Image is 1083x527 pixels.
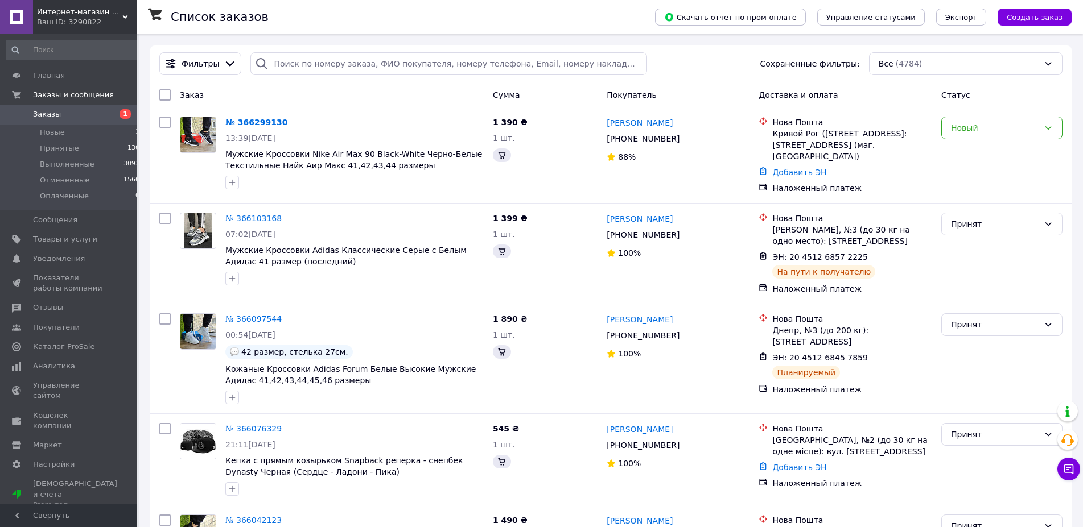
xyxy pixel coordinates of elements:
div: Нова Пошта [772,514,932,526]
input: Поиск [6,40,141,60]
span: 0 [135,191,139,201]
span: Отзывы [33,302,63,313]
span: Выполненные [40,159,94,169]
img: Фото товару [180,424,216,459]
img: Фото товару [180,314,216,349]
span: 1 шт. [493,440,515,449]
img: Фото товару [184,213,213,248]
a: [PERSON_NAME] [607,515,673,526]
span: 42 размер, стелька 27см. [241,347,348,356]
a: Кожаные Кроссовки Adidas Forum Белые Высокие Мужские Адидас 41,42,43,44,45,46 размеры [225,364,476,385]
span: 1 шт. [493,230,515,239]
span: Сохраненные фильтры: [760,58,859,69]
img: :speech_balloon: [230,347,239,356]
span: Доставка и оплата [759,90,838,99]
span: Принятые [40,143,79,153]
div: Принят [951,318,1039,331]
a: Фото товару [180,313,216,350]
div: [PHONE_NUMBER] [604,437,682,453]
span: Каталог ProSale [33,342,94,352]
div: [PHONE_NUMBER] [604,327,682,343]
a: № 366042123 [225,516,282,525]
a: [PERSON_NAME] [607,117,673,128]
span: 1 399 ₴ [493,214,528,223]
a: Мужские Кроссовки Nike Air Max 90 Black-White Черно-Белые Текстильные Найк Аир Макс 41,42,43,44 р... [225,150,483,170]
span: Заказ [180,90,204,99]
div: Нова Пошта [772,313,932,325]
a: № 366097544 [225,314,282,323]
div: Нова Пошта [772,213,932,224]
div: Наложенный платеж [772,283,932,294]
span: 07:02[DATE] [225,230,275,239]
span: 1560 [123,175,139,185]
span: 100% [618,349,641,358]
span: 1 шт. [493,330,515,339]
span: Мужские Кроссовки Adidas Классические Серые с Белым Адидас 41 размер (последний) [225,246,467,266]
span: Оплаченные [40,191,89,201]
span: [DEMOGRAPHIC_DATA] и счета [33,479,117,510]
span: Фильтры [182,58,219,69]
button: Чат с покупателем [1057,458,1080,480]
span: 100% [618,248,641,258]
span: Экспорт [945,13,977,22]
span: 21:11[DATE] [225,440,275,449]
span: ЭН: 20 4512 6857 2225 [772,252,868,262]
div: Принят [951,428,1039,441]
span: 3093 [123,159,139,169]
span: (4784) [896,59,923,68]
div: Ваш ID: 3290822 [37,17,137,27]
span: 1 390 ₴ [493,118,528,127]
span: Заказы и сообщения [33,90,114,100]
a: [PERSON_NAME] [607,314,673,325]
button: Скачать отчет по пром-оплате [655,9,806,26]
span: 13:39[DATE] [225,134,275,143]
div: Нова Пошта [772,423,932,434]
a: Фото товару [180,423,216,459]
span: Управление сайтом [33,380,105,401]
span: Статус [941,90,970,99]
span: Отмененные [40,175,89,185]
span: Покупатели [33,322,80,333]
a: № 366103168 [225,214,282,223]
span: 545 ₴ [493,424,519,433]
span: 130 [127,143,139,153]
a: Создать заказ [986,12,1072,21]
span: 00:54[DATE] [225,330,275,339]
span: Все [879,58,893,69]
div: Наложенный платеж [772,478,932,489]
div: Новый [951,122,1039,134]
span: 1 490 ₴ [493,516,528,525]
div: Нова Пошта [772,117,932,128]
div: [PERSON_NAME], №3 (до 30 кг на одно место): [STREET_ADDRESS] [772,224,932,247]
a: [PERSON_NAME] [607,424,673,435]
span: 100% [618,459,641,468]
span: Аналитика [33,361,75,371]
div: [GEOGRAPHIC_DATA], №2 (до 30 кг на одне місце): вул. [STREET_ADDRESS] [772,434,932,457]
div: Prom топ [33,500,117,510]
button: Экспорт [936,9,986,26]
a: [PERSON_NAME] [607,213,673,225]
button: Управление статусами [817,9,925,26]
a: Добавить ЭН [772,168,826,177]
h1: Список заказов [171,10,269,24]
div: Наложенный платеж [772,384,932,395]
span: Покупатель [607,90,657,99]
button: Создать заказ [998,9,1072,26]
span: Уведомления [33,254,85,264]
a: Добавить ЭН [772,463,826,472]
span: Интернет-магазин Sneakers Boom [37,7,122,17]
span: Управление статусами [826,13,916,22]
span: Кошелек компании [33,410,105,431]
span: Главная [33,70,65,81]
input: Поиск по номеру заказа, ФИО покупателя, номеру телефона, Email, номеру накладной [250,52,646,75]
span: Заказы [33,109,61,119]
div: Кривой Рог ([STREET_ADDRESS]: [STREET_ADDRESS] (маг. [GEOGRAPHIC_DATA]) [772,128,932,162]
span: Маркет [33,440,62,450]
span: Настройки [33,459,75,470]
a: № 366299130 [225,118,287,127]
div: На пути к получателю [772,265,875,279]
span: Скачать отчет по пром-оплате [664,12,797,22]
span: 1 шт. [493,134,515,143]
